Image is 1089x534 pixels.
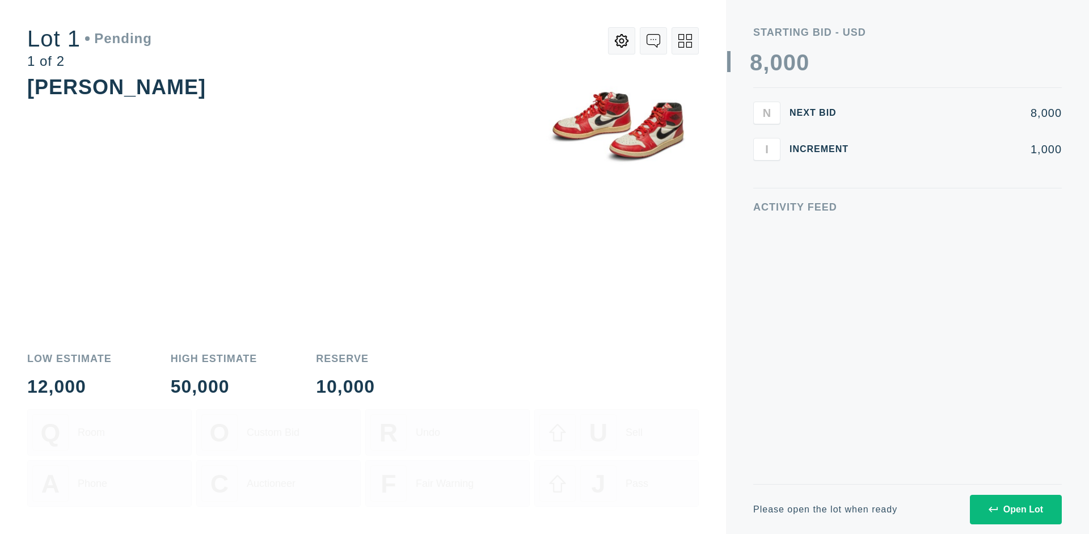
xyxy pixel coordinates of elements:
div: Starting Bid - USD [753,27,1062,37]
div: 1 of 2 [27,54,152,68]
span: N [763,106,771,119]
div: 10,000 [316,377,375,396]
div: 8,000 [867,107,1062,119]
div: [PERSON_NAME] [27,75,206,99]
div: Increment [790,145,858,154]
div: Please open the lot when ready [753,505,897,514]
div: Open Lot [989,504,1043,515]
div: 50,000 [171,377,258,396]
button: N [753,102,780,124]
div: High Estimate [171,354,258,364]
div: 0 [796,51,809,74]
div: Reserve [316,354,375,364]
div: 12,000 [27,377,112,396]
div: Next Bid [790,108,858,117]
div: 1,000 [867,144,1062,155]
div: Pending [85,32,152,45]
div: 0 [770,51,783,74]
div: Lot 1 [27,27,152,50]
div: , [763,51,770,278]
button: Open Lot [970,495,1062,524]
div: 8 [750,51,763,74]
button: I [753,138,780,161]
div: Activity Feed [753,202,1062,212]
span: I [765,142,769,155]
div: 0 [783,51,796,74]
div: Low Estimate [27,354,112,364]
